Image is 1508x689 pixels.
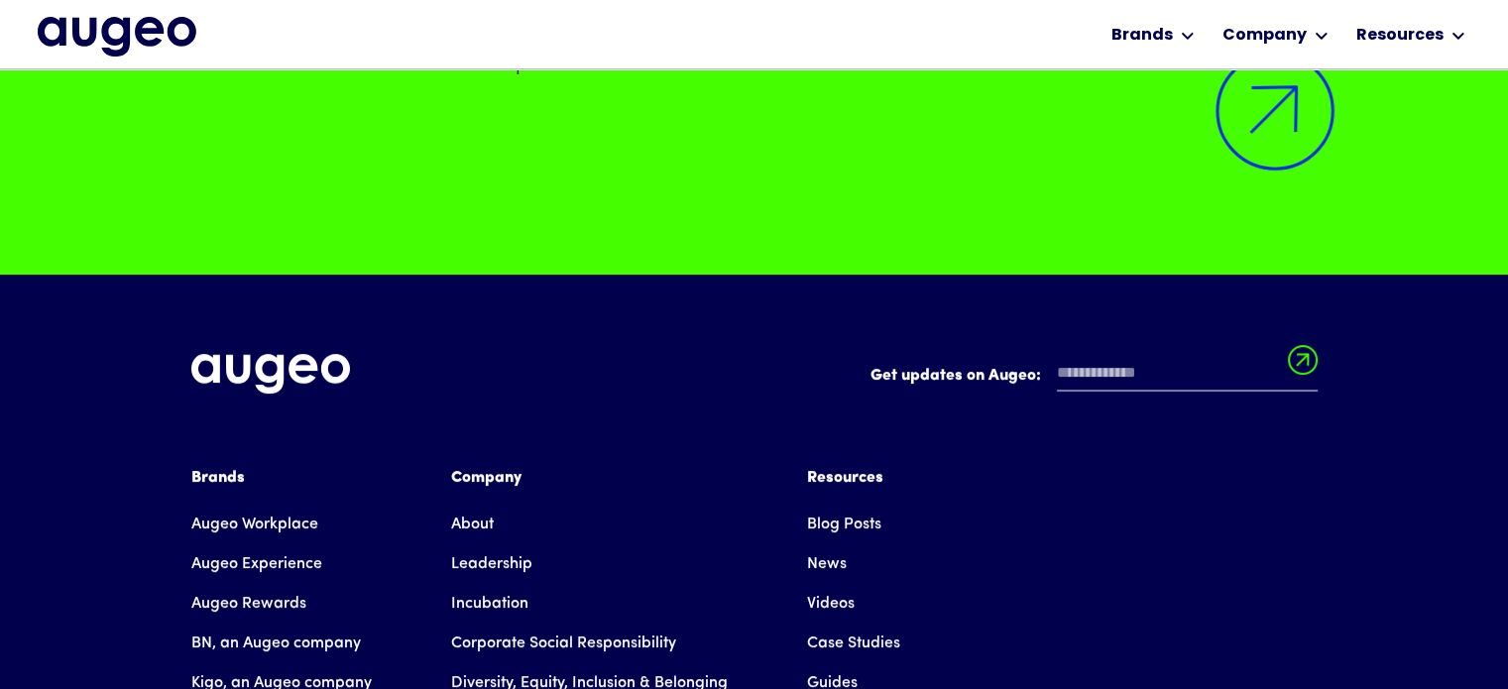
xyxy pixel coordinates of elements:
img: Augeo's full logo in white. [191,354,350,395]
div: Company [1222,24,1307,48]
form: Email Form [870,354,1318,402]
a: Augeo Rewards [191,584,306,624]
a: News [807,544,847,584]
div: Resources [807,466,900,490]
a: About [451,505,494,544]
div: Brands [1111,24,1173,48]
a: home [38,17,196,57]
a: Blog Posts [807,505,881,544]
img: Augeo's full logo in midnight blue. [38,17,196,57]
a: Videos [807,584,855,624]
div: Brands [191,466,372,490]
a: Augeo Experience [191,544,322,584]
a: Incubation [451,584,528,624]
a: BN, an Augeo company [191,624,361,663]
label: Get updates on Augeo: [870,364,1041,388]
a: Augeo Workplace [191,505,318,544]
div: Resources [1356,24,1444,48]
input: Submit [1288,345,1318,387]
a: Corporate Social Responsibility [451,624,676,663]
img: Arrow symbol in bright blue pointing diagonally upward and to the right to indicate an active link. [1216,52,1334,171]
div: Company [451,466,728,490]
a: Case Studies [807,624,900,663]
a: Leadership [451,544,532,584]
